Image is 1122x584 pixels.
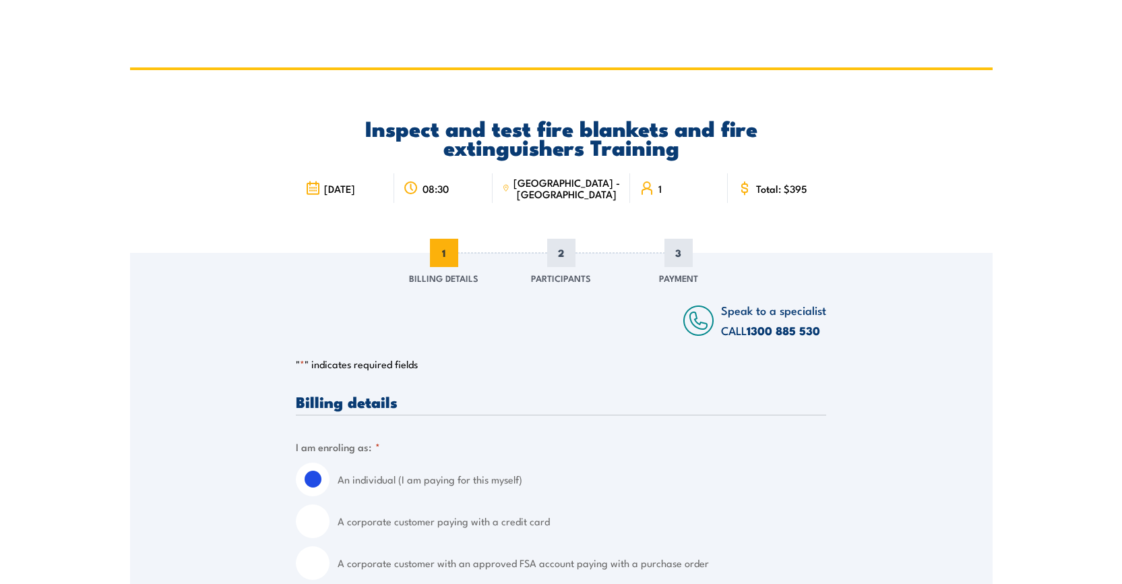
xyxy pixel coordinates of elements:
legend: I am enroling as: [296,439,380,455]
span: Speak to a specialist CALL [721,301,826,339]
span: [GEOGRAPHIC_DATA] - [GEOGRAPHIC_DATA] [513,177,621,200]
span: Billing Details [409,271,478,285]
span: 1 [430,239,458,267]
span: Payment [659,271,698,285]
span: [DATE] [324,183,355,194]
a: 1300 885 530 [747,322,820,339]
span: 08:30 [423,183,449,194]
span: 2 [547,239,575,267]
p: " " indicates required fields [296,357,826,371]
span: 3 [664,239,693,267]
label: A corporate customer with an approved FSA account paying with a purchase order [338,546,826,580]
span: 1 [658,183,662,194]
label: An individual (I am paying for this myself) [338,463,826,496]
h3: Billing details [296,394,826,409]
label: A corporate customer paying with a credit card [338,504,826,538]
h2: Inspect and test fire blankets and fire extinguishers Training [296,118,826,156]
span: Total: $395 [756,183,807,194]
span: Participants [531,271,591,285]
